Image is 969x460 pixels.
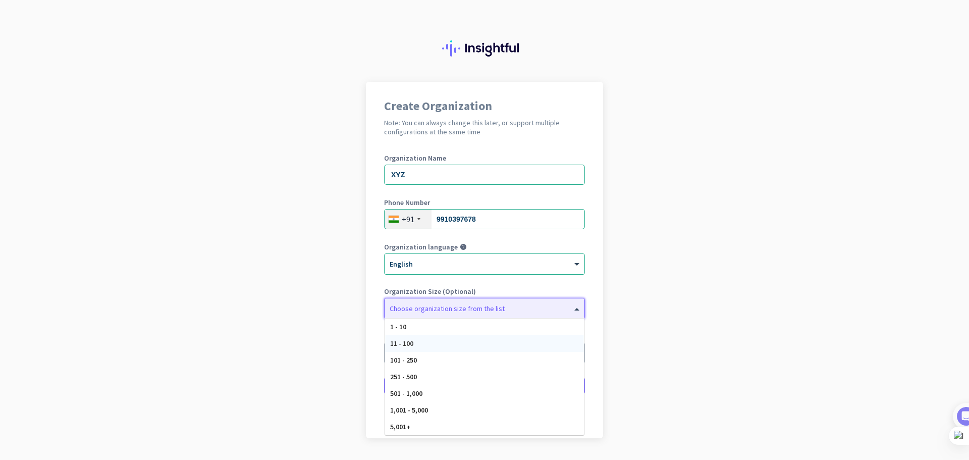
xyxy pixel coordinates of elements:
label: Phone Number [384,199,585,206]
span: 1 - 10 [390,322,406,331]
h2: Note: You can always change this later, or support multiple configurations at the same time [384,118,585,136]
div: Options List [385,319,584,435]
span: 101 - 250 [390,355,417,365]
h1: Create Organization [384,100,585,112]
span: 11 - 100 [390,339,413,348]
span: 501 - 1,000 [390,389,422,398]
div: Go back [384,413,585,420]
label: Organization Size (Optional) [384,288,585,295]
span: 251 - 500 [390,372,417,381]
input: What is the name of your organization? [384,165,585,185]
label: Organization Time Zone [384,332,585,339]
label: Organization language [384,243,458,250]
input: 74104 10123 [384,209,585,229]
button: Create Organization [384,377,585,395]
label: Organization Name [384,155,585,162]
div: +91 [402,214,414,224]
img: Insightful [442,40,527,57]
span: 5,001+ [390,422,410,431]
span: 1,001 - 5,000 [390,405,428,415]
i: help [460,243,467,250]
